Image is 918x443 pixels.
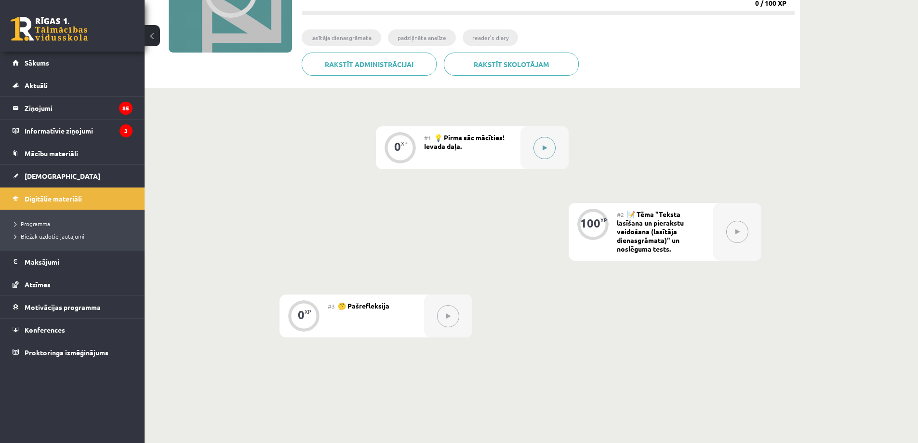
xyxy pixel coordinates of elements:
a: Sākums [13,52,133,74]
a: Proktoringa izmēģinājums [13,341,133,363]
a: Digitālie materiāli [13,188,133,210]
span: [DEMOGRAPHIC_DATA] [25,172,100,180]
a: Aktuāli [13,74,133,96]
span: #1 [424,134,431,142]
div: 100 [580,219,600,228]
a: Maksājumi [13,251,133,273]
a: Rakstīt administrācijai [302,53,437,76]
a: Konferences [13,319,133,341]
a: Ziņojumi85 [13,97,133,119]
span: Mācību materiāli [25,149,78,158]
span: Aktuāli [25,81,48,90]
li: reader’s diary [463,29,518,46]
span: Motivācijas programma [25,303,101,311]
span: Atzīmes [25,280,51,289]
span: 🤔 Pašrefleksija [338,301,389,310]
span: Biežāk uzdotie jautājumi [14,232,84,240]
a: Atzīmes [13,273,133,295]
a: [DEMOGRAPHIC_DATA] [13,165,133,187]
a: Programma [14,219,135,228]
span: Proktoringa izmēģinājums [25,348,108,357]
div: 0 [298,310,305,319]
legend: Maksājumi [25,251,133,273]
a: Biežāk uzdotie jautājumi [14,232,135,241]
li: lasītāja dienasgrāmata [302,29,381,46]
span: Konferences [25,325,65,334]
span: #2 [617,211,624,218]
a: Informatīvie ziņojumi3 [13,120,133,142]
li: padziļināta analīze [388,29,456,46]
div: XP [600,217,607,223]
span: 💡 Pirms sāc mācīties! Ievada daļa. [424,133,505,150]
span: 📝 Tēma "Teksta lasīšana un pierakstu veidošana (lasītāja dienasgrāmata)" un noslēguma tests. [617,210,684,253]
legend: Ziņojumi [25,97,133,119]
span: Programma [14,220,50,228]
span: Digitālie materiāli [25,194,82,203]
i: 3 [120,124,133,137]
div: XP [401,141,408,146]
div: XP [305,309,311,314]
span: Sākums [25,58,49,67]
a: Motivācijas programma [13,296,133,318]
legend: Informatīvie ziņojumi [25,120,133,142]
div: 0 [394,142,401,151]
a: Rīgas 1. Tālmācības vidusskola [11,17,88,41]
a: Rakstīt skolotājam [444,53,579,76]
a: Mācību materiāli [13,142,133,164]
span: #3 [328,302,335,310]
i: 85 [119,102,133,115]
